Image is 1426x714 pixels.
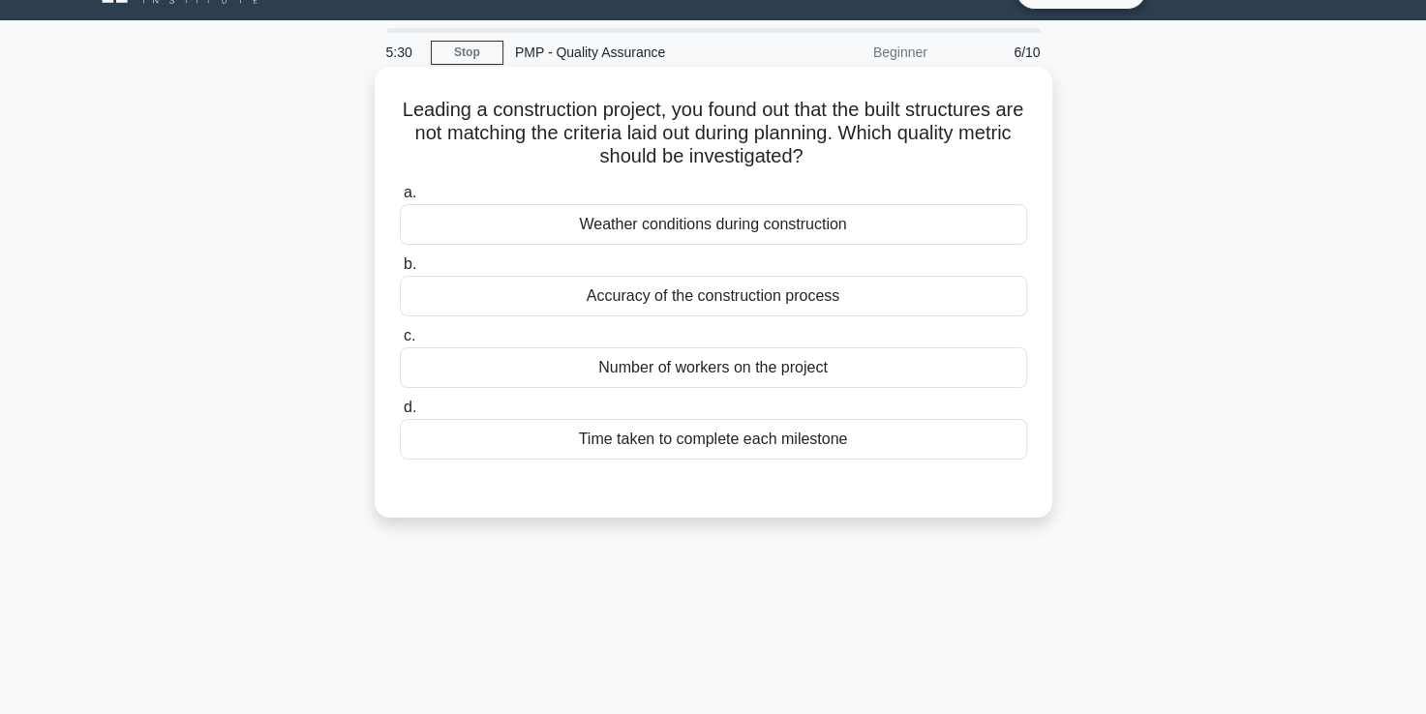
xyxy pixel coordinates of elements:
[431,41,503,65] a: Stop
[404,399,416,415] span: d.
[939,33,1052,72] div: 6/10
[503,33,770,72] div: PMP - Quality Assurance
[375,33,431,72] div: 5:30
[400,419,1027,460] div: Time taken to complete each milestone
[398,98,1029,169] h5: Leading a construction project, you found out that the built structures are not matching the crit...
[400,347,1027,388] div: Number of workers on the project
[770,33,939,72] div: Beginner
[404,327,415,343] span: c.
[400,204,1027,245] div: Weather conditions during construction
[404,184,416,200] span: a.
[400,276,1027,316] div: Accuracy of the construction process
[404,255,416,272] span: b.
